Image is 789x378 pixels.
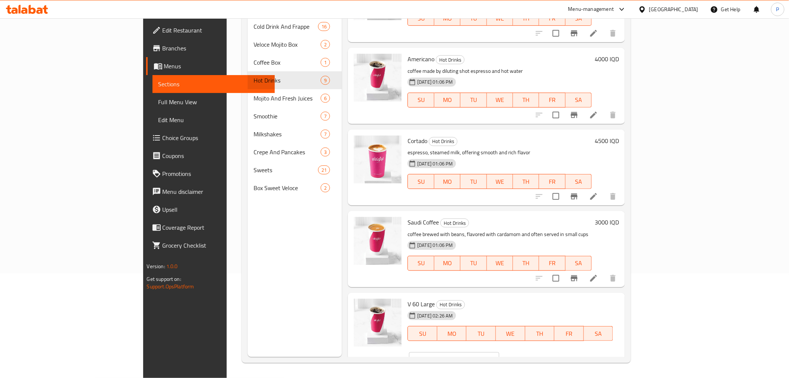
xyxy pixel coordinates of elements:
div: Cold Drink And Frappe [254,22,318,31]
span: Get support on: [147,274,181,284]
span: 21 [318,167,330,174]
span: SA [569,13,589,24]
span: [DATE] 01:06 PM [414,160,456,167]
span: 9 [321,77,330,84]
button: SU [408,256,434,271]
span: Grocery Checklist [163,241,269,250]
span: TH [516,176,536,187]
button: Branch-specific-item [565,188,583,205]
div: items [321,112,330,121]
span: Hot Drinks [441,219,469,227]
span: Hot Drinks [436,56,464,64]
button: SU [408,326,437,341]
span: SU [411,176,431,187]
button: delete [604,24,622,42]
span: Sweets [254,165,318,174]
span: Promotions [163,169,269,178]
span: MO [437,176,458,187]
span: MO [437,13,458,24]
a: Promotions [146,165,275,183]
span: Mojito And Fresh Juices [254,94,321,103]
div: Hot Drinks9 [248,71,342,89]
button: TU [460,93,487,108]
p: IQD [414,355,424,364]
span: 16 [318,23,330,30]
button: WE [487,256,513,271]
span: TU [469,328,493,339]
button: WE [487,174,513,189]
span: Coffee Box [254,58,321,67]
span: [DATE] 01:06 PM [414,242,456,249]
button: FR [539,256,565,271]
button: TU [466,326,496,341]
div: Coffee Box1 [248,53,342,71]
button: SA [566,93,592,108]
span: TU [463,258,484,269]
div: Mojito And Fresh Juices6 [248,89,342,107]
span: TU [463,94,484,105]
span: FR [542,176,562,187]
span: Menu disclaimer [163,187,269,196]
a: Coverage Report [146,219,275,236]
div: items [318,22,330,31]
span: MO [437,94,458,105]
p: coffee brewed with beans, flavored with cardamom and often served in small cups [408,230,592,239]
button: SU [408,93,434,108]
span: TH [516,13,536,24]
span: 1.0.0 [166,261,178,271]
button: MO [437,326,467,341]
span: TH [516,258,536,269]
div: Crepe And Pancakes [254,148,321,157]
div: Hot Drinks [440,219,469,227]
div: items [321,76,330,85]
span: Select to update [548,107,564,123]
button: TH [513,93,539,108]
div: items [321,94,330,103]
a: Upsell [146,201,275,219]
button: SA [566,256,592,271]
span: WE [490,94,510,105]
a: Edit menu item [589,111,598,120]
span: Hot Drinks [437,300,465,309]
a: Menus [146,57,275,75]
span: SU [411,13,431,24]
img: Saudi Coffee [354,217,402,265]
input: Please enter price [427,352,499,367]
a: Edit Restaurant [146,21,275,39]
div: items [318,165,330,174]
div: Smoothie7 [248,107,342,125]
div: items [321,58,330,67]
span: TH [516,94,536,105]
span: Smoothie [254,112,321,121]
span: Milkshakes [254,130,321,139]
button: SA [584,326,613,341]
span: Sections [158,80,269,89]
div: Crepe And Pancakes3 [248,143,342,161]
span: 7 [321,113,330,120]
button: WE [487,93,513,108]
span: SA [587,328,610,339]
h6: 4500 IQD [595,136,619,146]
a: Coupons [146,147,275,165]
button: delete [604,188,622,205]
span: TH [528,328,552,339]
button: TU [460,174,487,189]
div: items [321,148,330,157]
span: Edit Menu [158,115,269,124]
button: FR [539,93,565,108]
button: MO [434,174,460,189]
div: Box Sweet Veloce [254,183,321,192]
span: FR [542,94,562,105]
button: FR [554,326,584,341]
button: ok [517,351,534,368]
img: Cortado [354,136,402,183]
a: Sections [153,75,275,93]
span: 1 [321,59,330,66]
div: Hot Drinks [429,137,458,146]
span: WE [490,258,510,269]
span: Hot Drinks [429,137,457,146]
h6: 3000 IQD [595,217,619,227]
span: Americano [408,53,434,65]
